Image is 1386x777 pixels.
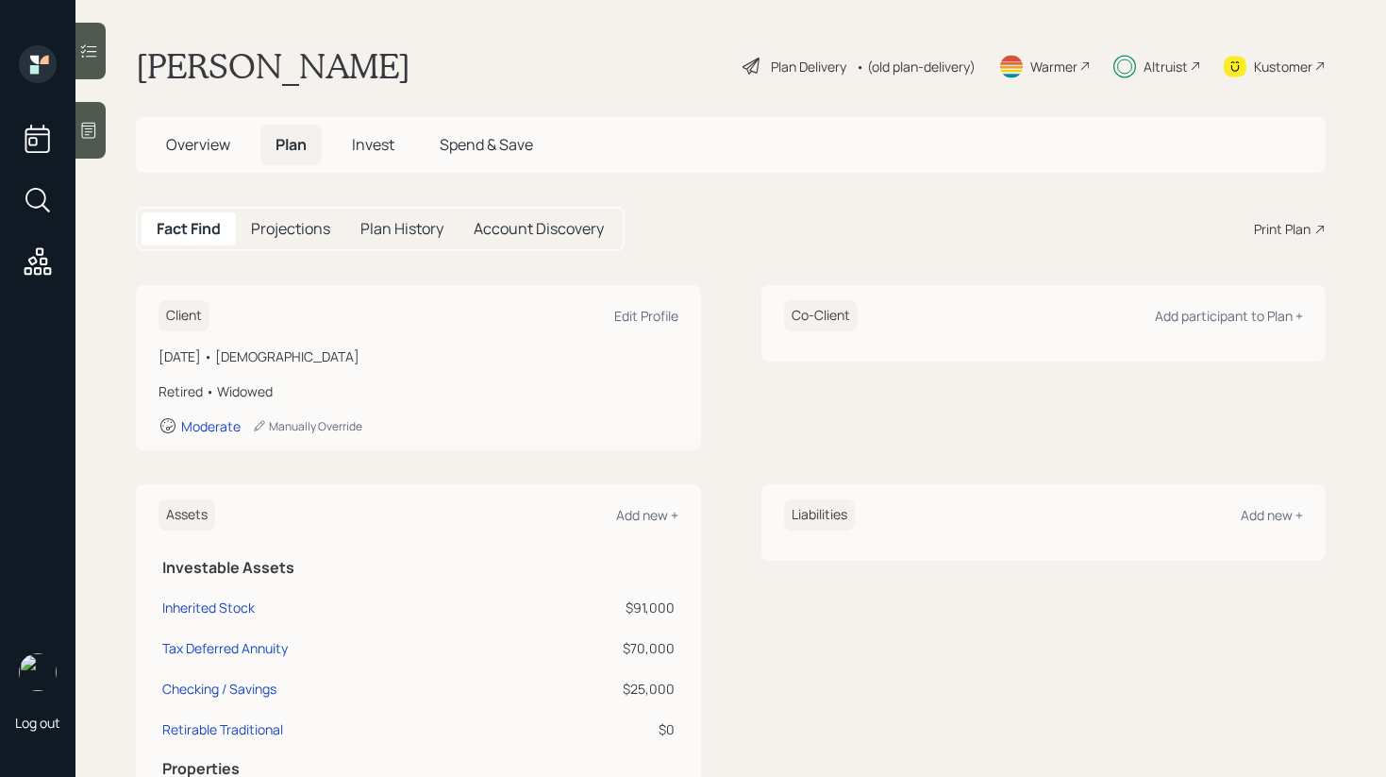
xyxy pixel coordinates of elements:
div: $91,000 [521,598,674,617]
span: Invest [352,134,394,155]
h5: Account Discovery [474,220,604,238]
div: Plan Delivery [771,57,846,76]
h6: Client [159,300,209,331]
div: Add new + [616,506,678,524]
span: Spend & Save [440,134,533,155]
div: Inherited Stock [162,598,255,617]
div: $70,000 [521,638,674,658]
div: Warmer [1030,57,1077,76]
div: Add participant to Plan + [1155,307,1303,325]
h6: Liabilities [784,499,855,531]
div: Add new + [1241,506,1303,524]
div: Checking / Savings [162,679,276,699]
div: • (old plan-delivery) [856,57,976,76]
img: retirable_logo.png [19,653,57,691]
div: Moderate [181,417,241,435]
div: Manually Override [252,418,362,434]
div: Altruist [1144,57,1188,76]
div: [DATE] • [DEMOGRAPHIC_DATA] [159,346,678,366]
div: $25,000 [521,679,674,699]
div: Retired • Widowed [159,381,678,401]
div: Print Plan [1254,219,1311,239]
h5: Fact Find [157,220,221,238]
h6: Assets [159,499,215,531]
span: Overview [166,134,230,155]
div: Edit Profile [614,307,678,325]
h5: Projections [251,220,330,238]
h5: Investable Assets [162,559,675,577]
div: Log out [15,714,60,732]
div: Retirable Traditional [162,719,283,739]
div: Kustomer [1254,57,1312,76]
div: Tax Deferred Annuity [162,638,288,658]
span: Plan [276,134,307,155]
h5: Plan History [360,220,443,238]
h1: [PERSON_NAME] [136,45,410,87]
h6: Co-Client [784,300,858,331]
div: $0 [521,719,674,739]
